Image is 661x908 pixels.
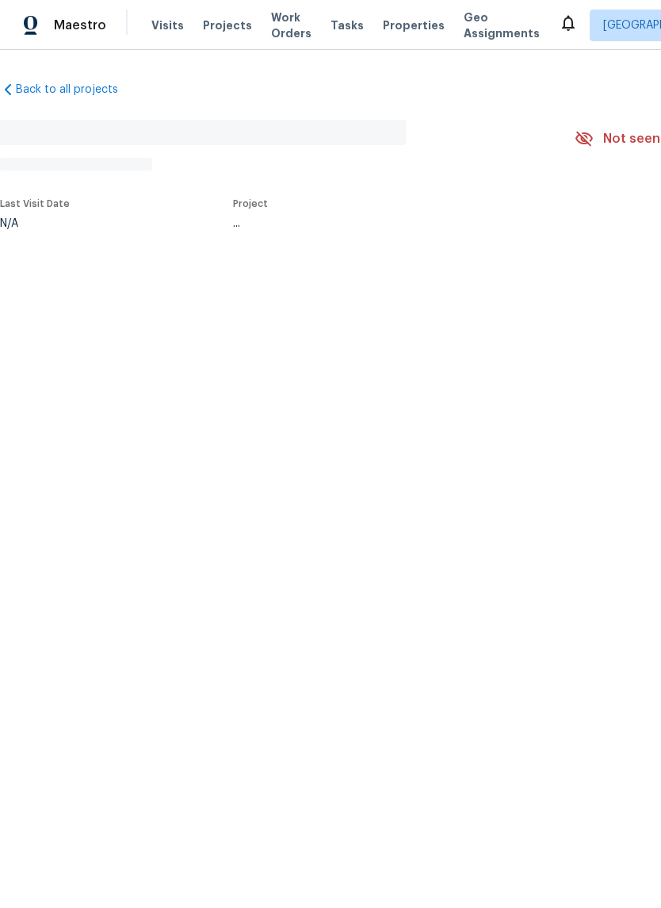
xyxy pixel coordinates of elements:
[54,17,106,33] span: Maestro
[271,10,311,41] span: Work Orders
[233,199,268,209] span: Project
[151,17,184,33] span: Visits
[464,10,540,41] span: Geo Assignments
[233,218,537,229] div: ...
[203,17,252,33] span: Projects
[383,17,445,33] span: Properties
[330,20,364,31] span: Tasks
